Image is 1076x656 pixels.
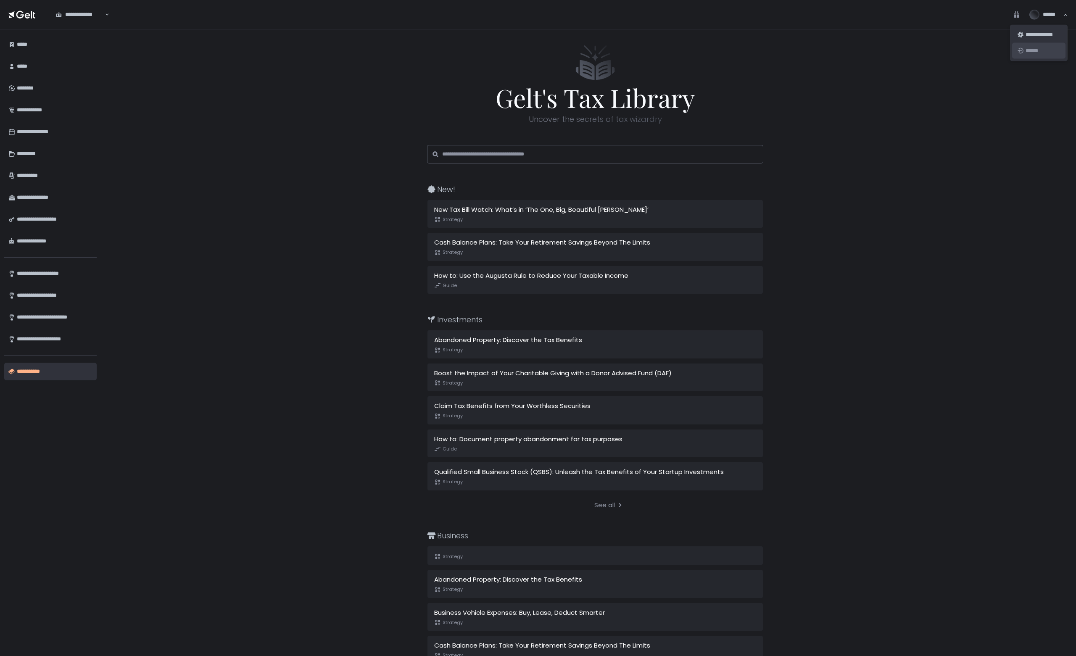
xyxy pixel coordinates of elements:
[434,608,756,618] div: Business Vehicle Expenses: Buy, Lease, Deduct Smarter
[50,6,109,24] div: Search for option
[434,282,457,289] span: Guide
[427,314,790,325] div: Investments
[400,85,790,110] span: Gelt's Tax Library
[427,530,790,541] div: Business
[434,445,457,452] span: Guide
[434,586,463,593] span: Strategy
[434,619,463,626] span: Strategy
[529,113,662,125] span: Uncover the secrets of tax wizardry
[434,553,463,560] span: Strategy
[434,379,463,386] span: Strategy
[434,347,463,353] span: Strategy
[434,205,756,215] div: New Tax Bill Watch: What’s in ‘The One, Big, Beautiful [PERSON_NAME]’
[434,335,756,345] div: Abandoned Property: Discover the Tax Benefits
[427,184,790,195] div: New!
[594,501,623,510] div: See all
[434,249,463,256] span: Strategy
[434,238,756,248] div: Cash Balance Plans: Take Your Retirement Savings Beyond The Limits
[434,369,756,378] div: Boost the Impact of Your Charitable Giving with a Donor Advised Fund (DAF)
[434,401,756,411] div: Claim Tax Benefits from Your Worthless Securities
[434,216,463,223] span: Strategy
[434,641,756,651] div: Cash Balance Plans: Take Your Retirement Savings Beyond The Limits
[434,435,756,444] div: How to: Document property abandonment for tax purposes
[427,501,790,510] button: See all
[434,467,756,477] div: Qualified Small Business Stock (QSBS): Unleash the Tax Benefits of Your Startup Investments
[434,479,463,485] span: Strategy
[434,271,756,281] div: How to: Use the Augusta Rule to Reduce Your Taxable Income
[434,575,756,585] div: Abandoned Property: Discover the Tax Benefits
[434,413,463,419] span: Strategy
